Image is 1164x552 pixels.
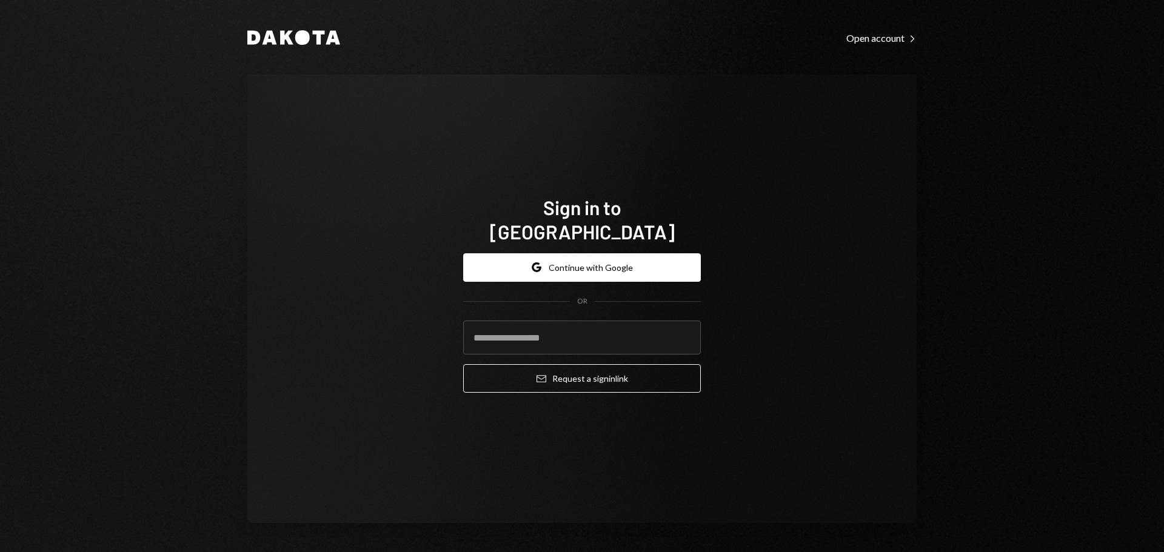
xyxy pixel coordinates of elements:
[846,32,917,44] div: Open account
[463,253,701,282] button: Continue with Google
[577,296,587,307] div: OR
[463,364,701,393] button: Request a signinlink
[846,31,917,44] a: Open account
[463,195,701,244] h1: Sign in to [GEOGRAPHIC_DATA]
